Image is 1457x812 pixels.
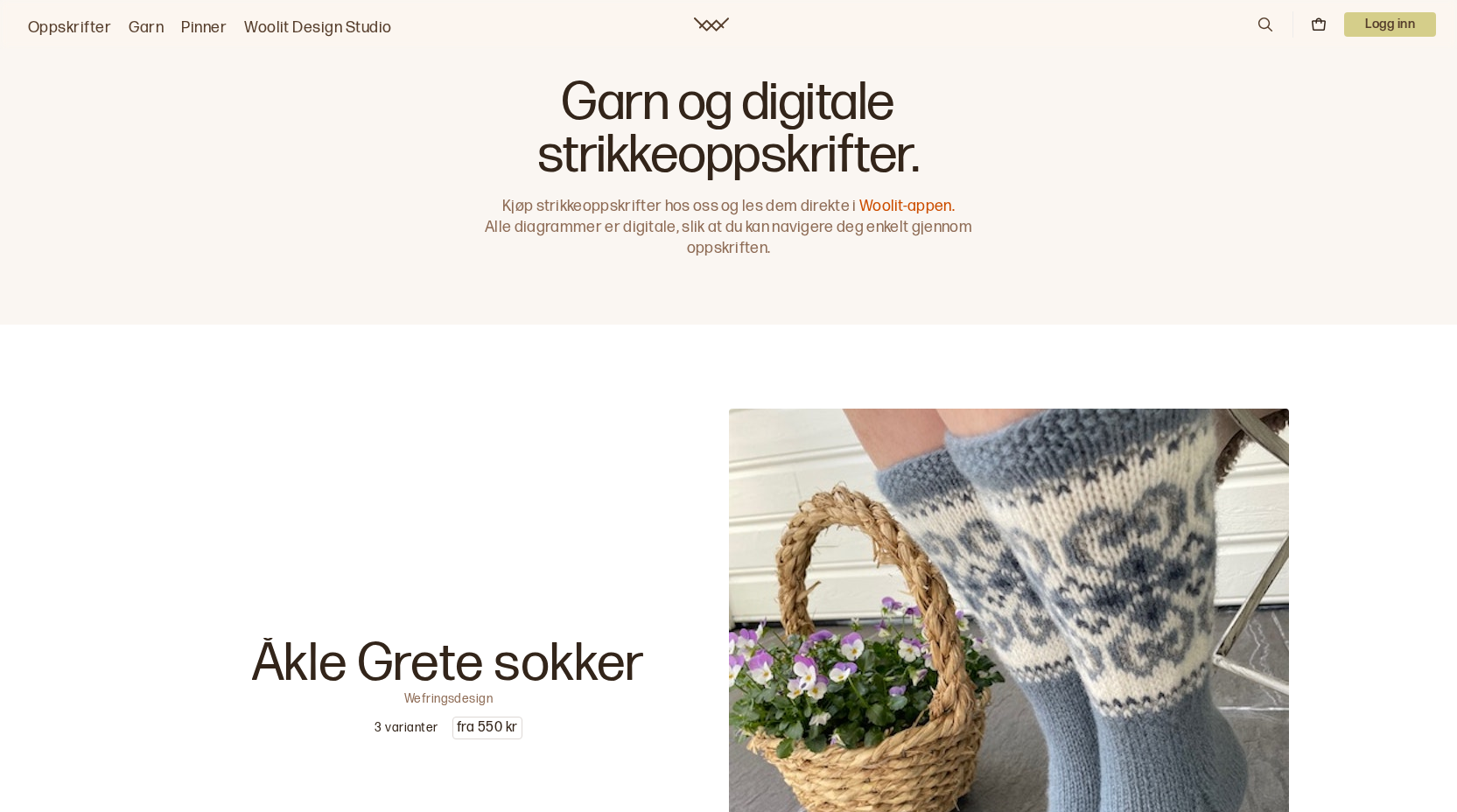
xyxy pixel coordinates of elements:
p: Kjøp strikkeoppskrifter hos oss og les dem direkte i Alle diagrammer er digitale, slik at du kan ... [477,196,981,259]
p: Logg inn [1344,12,1436,37]
a: Woolit Design Studio [244,16,392,40]
a: Oppskrifter [28,16,111,40]
p: fra 550 kr [453,717,522,738]
a: Garn [129,16,164,40]
a: Woolit [694,17,729,31]
p: Wefringsdesign [404,690,494,703]
p: Åkle Grete sokker [252,638,646,690]
a: Pinner [181,16,227,40]
button: User dropdown [1344,12,1436,37]
p: 3 varianter [375,719,438,737]
a: Woolit-appen. [859,197,955,215]
h1: Garn og digitale strikkeoppskrifter. [477,77,981,182]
